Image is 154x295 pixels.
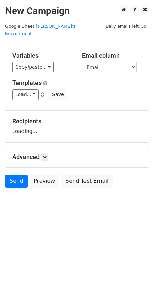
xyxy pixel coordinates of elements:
a: Load... [12,89,38,100]
a: Daily emails left: 50 [103,24,149,29]
h5: Recipients [12,118,142,125]
a: Send [5,175,28,188]
a: Send Test Email [61,175,113,188]
button: Save [49,89,67,100]
a: Preview [29,175,59,188]
span: Daily emails left: 50 [103,23,149,30]
a: [PERSON_NAME]'s Recruitment [5,24,75,36]
h5: Variables [12,52,72,59]
h5: Email column [82,52,142,59]
h5: Advanced [12,153,142,161]
small: Google Sheet: [5,24,75,36]
h2: New Campaign [5,5,149,17]
a: Templates [12,79,42,86]
div: Loading... [12,118,142,135]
